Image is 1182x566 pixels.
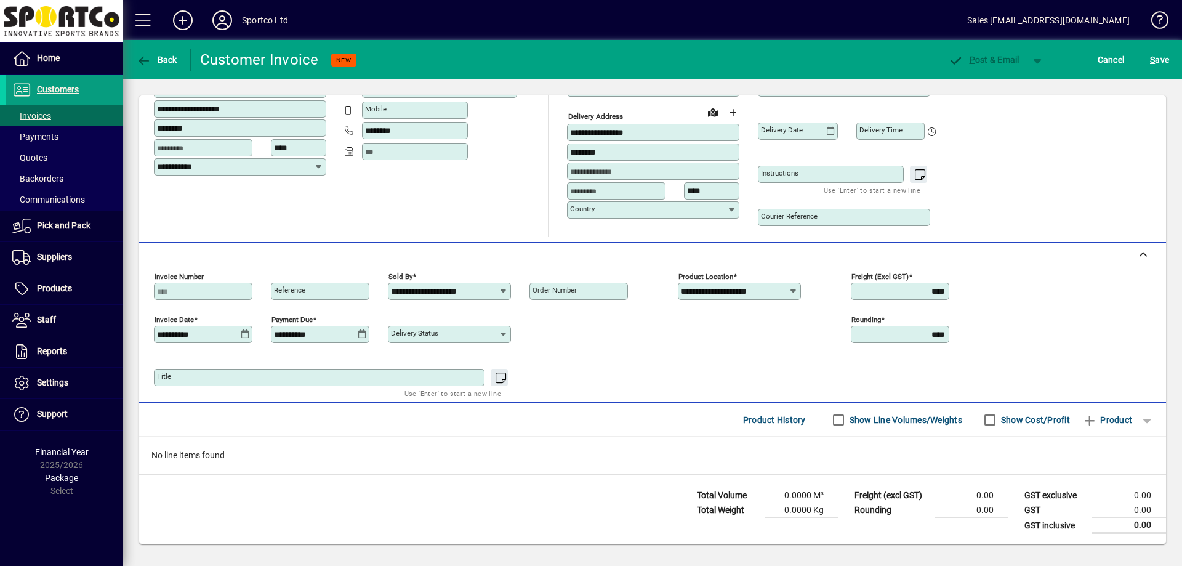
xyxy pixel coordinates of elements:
[6,105,123,126] a: Invoices
[1018,518,1092,533] td: GST inclusive
[1150,55,1155,65] span: S
[1082,410,1132,430] span: Product
[848,488,935,503] td: Freight (excl GST)
[851,272,909,281] mat-label: Freight (excl GST)
[12,153,47,163] span: Quotes
[1147,49,1172,71] button: Save
[37,220,90,230] span: Pick and Pack
[948,55,1019,65] span: ost & Email
[37,283,72,293] span: Products
[6,211,123,241] a: Pick and Pack
[738,409,811,431] button: Product History
[691,488,765,503] td: Total Volume
[6,336,123,367] a: Reports
[133,49,180,71] button: Back
[1098,50,1125,70] span: Cancel
[743,410,806,430] span: Product History
[12,195,85,204] span: Communications
[163,9,203,31] button: Add
[12,174,63,184] span: Backorders
[45,473,78,483] span: Package
[37,378,68,387] span: Settings
[691,503,765,518] td: Total Weight
[1142,2,1167,42] a: Knowledge Base
[37,409,68,419] span: Support
[851,315,881,324] mat-label: Rounding
[200,50,319,70] div: Customer Invoice
[37,252,72,262] span: Suppliers
[761,212,818,220] mat-label: Courier Reference
[203,9,242,31] button: Profile
[761,126,803,134] mat-label: Delivery date
[6,168,123,189] a: Backorders
[37,53,60,63] span: Home
[157,372,171,381] mat-label: Title
[6,189,123,210] a: Communications
[570,204,595,213] mat-label: Country
[6,126,123,147] a: Payments
[1092,488,1166,503] td: 0.00
[678,272,733,281] mat-label: Product location
[6,242,123,273] a: Suppliers
[761,169,798,177] mat-label: Instructions
[6,147,123,168] a: Quotes
[824,183,920,197] mat-hint: Use 'Enter' to start a new line
[935,503,1008,518] td: 0.00
[970,55,975,65] span: P
[967,10,1130,30] div: Sales [EMAIL_ADDRESS][DOMAIN_NAME]
[765,503,838,518] td: 0.0000 Kg
[1018,488,1092,503] td: GST exclusive
[336,56,352,64] span: NEW
[999,414,1070,426] label: Show Cost/Profit
[12,111,51,121] span: Invoices
[703,102,723,122] a: View on map
[404,386,501,400] mat-hint: Use 'Enter' to start a new line
[859,126,903,134] mat-label: Delivery time
[723,103,742,123] button: Choose address
[37,315,56,325] span: Staff
[1150,50,1169,70] span: ave
[155,272,204,281] mat-label: Invoice number
[388,272,412,281] mat-label: Sold by
[847,414,962,426] label: Show Line Volumes/Weights
[37,346,67,356] span: Reports
[942,49,1026,71] button: Post & Email
[123,49,191,71] app-page-header-button: Back
[6,273,123,304] a: Products
[136,55,177,65] span: Back
[35,447,89,457] span: Financial Year
[1018,503,1092,518] td: GST
[1076,409,1138,431] button: Product
[274,286,305,294] mat-label: Reference
[533,286,577,294] mat-label: Order number
[1092,518,1166,533] td: 0.00
[6,43,123,74] a: Home
[6,368,123,398] a: Settings
[12,132,58,142] span: Payments
[6,305,123,336] a: Staff
[935,488,1008,503] td: 0.00
[155,315,194,324] mat-label: Invoice date
[271,315,313,324] mat-label: Payment due
[848,503,935,518] td: Rounding
[391,329,438,338] mat-label: Delivery status
[37,84,79,94] span: Customers
[6,399,123,430] a: Support
[242,10,288,30] div: Sportco Ltd
[1095,49,1128,71] button: Cancel
[365,105,387,113] mat-label: Mobile
[1092,503,1166,518] td: 0.00
[765,488,838,503] td: 0.0000 M³
[139,437,1166,474] div: No line items found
